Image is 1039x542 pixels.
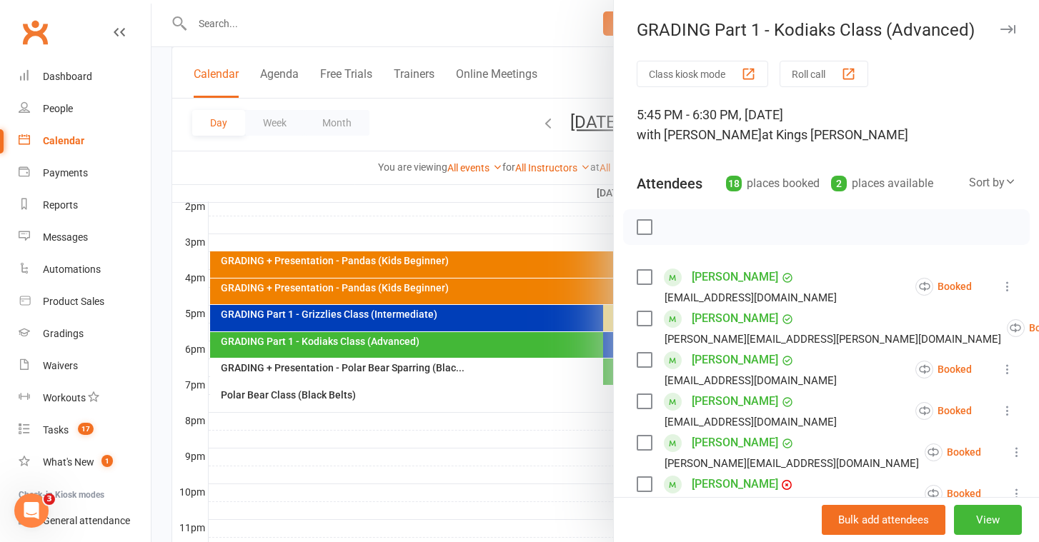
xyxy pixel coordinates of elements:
[762,127,908,142] span: at Kings [PERSON_NAME]
[101,455,113,467] span: 1
[665,330,1001,348] div: [PERSON_NAME][EMAIL_ADDRESS][PERSON_NAME][DOMAIN_NAME]
[692,390,778,413] a: [PERSON_NAME]
[637,127,762,142] span: with [PERSON_NAME]
[915,402,972,420] div: Booked
[925,485,981,503] div: Booked
[17,14,53,50] a: Clubworx
[19,61,151,93] a: Dashboard
[43,135,84,146] div: Calendar
[43,515,130,526] div: General attendance
[665,413,837,431] div: [EMAIL_ADDRESS][DOMAIN_NAME]
[692,348,778,371] a: [PERSON_NAME]
[614,20,1039,40] div: GRADING Part 1 - Kodiaks Class (Advanced)
[780,61,868,87] button: Roll call
[43,167,88,179] div: Payments
[954,505,1022,535] button: View
[19,318,151,350] a: Gradings
[692,431,778,454] a: [PERSON_NAME]
[692,266,778,288] a: [PERSON_NAME]
[637,105,1016,145] div: 5:45 PM - 6:30 PM, [DATE]
[915,278,972,296] div: Booked
[19,125,151,157] a: Calendar
[19,414,151,446] a: Tasks 17
[692,473,778,496] a: [PERSON_NAME]
[19,93,151,125] a: People
[831,174,933,194] div: places available
[925,443,981,461] div: Booked
[19,286,151,318] a: Product Sales
[19,221,151,254] a: Messages
[43,296,104,307] div: Product Sales
[822,505,945,535] button: Bulk add attendees
[665,496,919,514] div: [EMAIL_ADDRESS][PERSON_NAME][DOMAIN_NAME]
[665,371,837,390] div: [EMAIL_ADDRESS][DOMAIN_NAME]
[43,424,69,436] div: Tasks
[726,176,742,191] div: 18
[43,231,88,243] div: Messages
[43,199,78,211] div: Reports
[19,157,151,189] a: Payments
[19,446,151,478] a: What's New1
[692,307,778,330] a: [PERSON_NAME]
[831,176,847,191] div: 2
[969,174,1016,192] div: Sort by
[665,288,837,307] div: [EMAIL_ADDRESS][DOMAIN_NAME]
[78,423,94,435] span: 17
[44,493,55,505] span: 3
[637,174,702,194] div: Attendees
[43,360,78,371] div: Waivers
[43,264,101,275] div: Automations
[915,361,972,378] div: Booked
[19,505,151,537] a: General attendance kiosk mode
[43,456,94,468] div: What's New
[43,328,84,339] div: Gradings
[19,382,151,414] a: Workouts
[665,454,919,473] div: [PERSON_NAME][EMAIL_ADDRESS][DOMAIN_NAME]
[43,71,92,82] div: Dashboard
[637,61,768,87] button: Class kiosk mode
[19,254,151,286] a: Automations
[726,174,820,194] div: places booked
[43,392,86,403] div: Workouts
[14,493,49,528] iframe: Intercom live chat
[43,103,73,114] div: People
[19,189,151,221] a: Reports
[19,350,151,382] a: Waivers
